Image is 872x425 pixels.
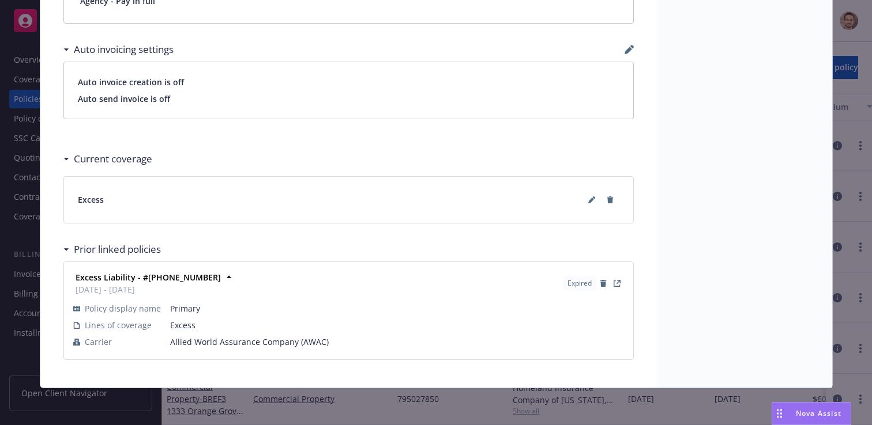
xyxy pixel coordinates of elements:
button: Nova Assist [772,402,851,425]
span: Primary [170,302,624,314]
span: Policy display name [85,302,161,314]
div: Auto invoicing settings [63,42,174,57]
div: Drag to move [772,403,787,424]
span: Expired [567,278,592,289]
h3: Auto invoicing settings [74,42,174,57]
h3: Current coverage [74,151,152,166]
span: Allied World Assurance Company (AWAC) [170,336,624,348]
span: Carrier [85,336,112,348]
span: [DATE] - [DATE] [76,283,221,295]
a: View Policy [610,276,624,290]
span: Nova Assist [796,408,841,418]
span: Auto invoice creation is off [78,76,619,88]
span: Auto send invoice is off [78,93,619,105]
span: Excess [170,319,624,331]
h3: Prior linked policies [74,242,161,257]
strong: Excess Liability - #[PHONE_NUMBER] [76,272,221,283]
span: Lines of coverage [85,319,152,331]
div: Current coverage [63,151,152,166]
span: Excess [78,193,104,206]
div: Prior linked policies [63,242,161,257]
